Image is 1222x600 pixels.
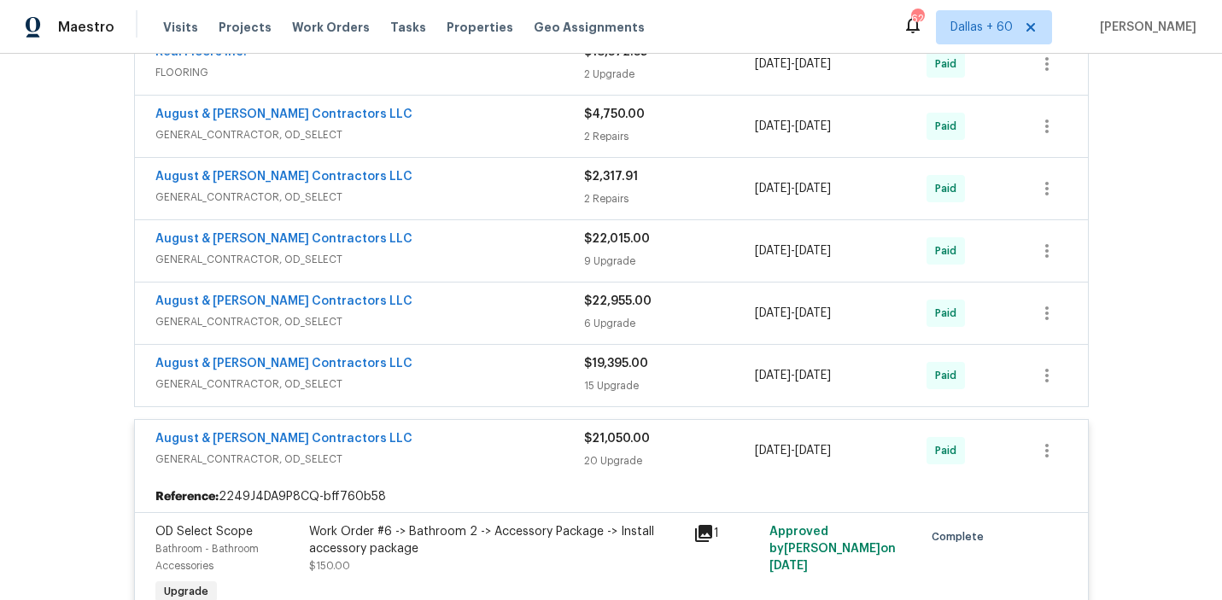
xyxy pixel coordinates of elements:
span: Tasks [390,21,426,33]
div: 2249J4DA9P8CQ-bff760b58 [135,481,1088,512]
div: 2 Upgrade [584,66,756,83]
span: Properties [447,19,513,36]
div: 9 Upgrade [584,253,756,270]
span: [DATE] [755,370,791,382]
span: Dallas + 60 [950,19,1013,36]
span: [DATE] [795,183,831,195]
span: [DATE] [755,183,791,195]
div: 15 Upgrade [584,377,756,394]
span: $2,317.91 [584,171,638,183]
b: Reference: [155,488,219,505]
span: GENERAL_CONTRACTOR, OD_SELECT [155,376,584,393]
a: August & [PERSON_NAME] Contractors LLC [155,171,412,183]
span: Projects [219,19,272,36]
span: $21,050.00 [584,433,650,445]
span: Complete [932,528,991,545]
span: $19,395.00 [584,358,648,370]
span: Maestro [58,19,114,36]
span: Paid [935,442,963,459]
span: OD Select Scope [155,526,253,538]
span: GENERAL_CONTRACTOR, OD_SELECT [155,189,584,206]
span: Paid [935,367,963,384]
span: - [755,55,831,73]
span: Upgrade [157,583,215,600]
span: [DATE] [795,58,831,70]
span: Geo Assignments [534,19,645,36]
span: [DATE] [755,120,791,132]
div: 6 Upgrade [584,315,756,332]
a: August & [PERSON_NAME] Contractors LLC [155,233,412,245]
span: [DATE] [755,307,791,319]
span: GENERAL_CONTRACTOR, OD_SELECT [155,126,584,143]
span: - [755,118,831,135]
span: [DATE] [755,58,791,70]
span: Paid [935,305,963,322]
span: - [755,367,831,384]
span: [DATE] [795,370,831,382]
span: - [755,442,831,459]
div: 2 Repairs [584,190,756,207]
a: August & [PERSON_NAME] Contractors LLC [155,433,412,445]
span: Bathroom - Bathroom Accessories [155,544,259,571]
div: 2 Repairs [584,128,756,145]
span: Paid [935,55,963,73]
span: [DATE] [795,245,831,257]
span: - [755,242,831,259]
div: 20 Upgrade [584,452,756,469]
span: - [755,180,831,197]
div: Work Order #6 -> Bathroom 2 -> Accessory Package -> Install accessory package [309,523,683,557]
span: $4,750.00 [584,108,645,120]
a: August & [PERSON_NAME] Contractors LLC [155,295,412,307]
span: Paid [935,118,963,135]
span: Approved by [PERSON_NAME] on [769,526,896,572]
span: GENERAL_CONTRACTOR, OD_SELECT [155,451,584,468]
span: Paid [935,242,963,259]
span: GENERAL_CONTRACTOR, OD_SELECT [155,251,584,268]
span: Work Orders [292,19,370,36]
span: [DATE] [755,445,791,457]
span: Paid [935,180,963,197]
span: [PERSON_NAME] [1093,19,1196,36]
span: $22,955.00 [584,295,652,307]
div: 1 [693,523,760,544]
span: $150.00 [309,561,350,571]
span: [DATE] [769,560,808,572]
span: Visits [163,19,198,36]
span: [DATE] [795,445,831,457]
div: 620 [911,10,923,27]
a: August & [PERSON_NAME] Contractors LLC [155,108,412,120]
span: GENERAL_CONTRACTOR, OD_SELECT [155,313,584,330]
span: [DATE] [795,120,831,132]
span: [DATE] [755,245,791,257]
span: FLOORING [155,64,584,81]
span: $22,015.00 [584,233,650,245]
span: [DATE] [795,307,831,319]
a: August & [PERSON_NAME] Contractors LLC [155,358,412,370]
span: - [755,305,831,322]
